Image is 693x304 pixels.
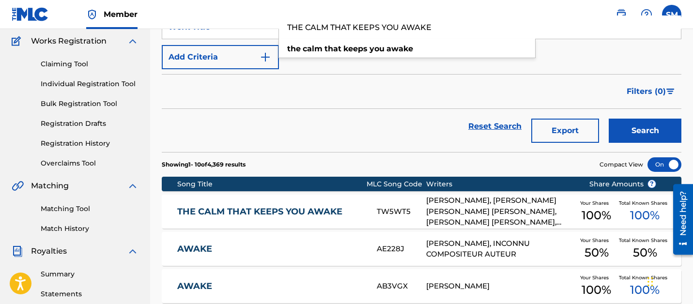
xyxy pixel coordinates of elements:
[648,180,656,188] span: ?
[303,44,323,53] strong: calm
[531,119,599,143] button: Export
[616,9,627,20] img: search
[582,207,611,224] span: 100 %
[426,238,574,260] div: [PERSON_NAME], INCONNU COMPOSITEUR AUTEUR
[641,9,652,20] img: help
[377,281,426,292] div: AB3VGX
[127,35,139,47] img: expand
[104,9,138,20] span: Member
[377,206,426,217] div: TW5WT5
[645,258,693,304] iframe: Chat Widget
[12,180,24,192] img: Matching
[386,44,413,53] strong: awake
[12,245,23,257] img: Royalties
[662,5,681,24] div: User Menu
[177,179,367,189] div: Song Title
[612,5,631,24] a: Public Search
[580,199,613,207] span: Your Shares
[287,44,301,53] strong: the
[621,79,681,104] button: Filters (0)
[585,244,609,261] span: 50 %
[41,138,139,149] a: Registration History
[162,160,246,169] p: Showing 1 - 10 of 4,369 results
[630,207,660,224] span: 100 %
[41,204,139,214] a: Matching Tool
[41,224,139,234] a: Match History
[12,35,24,47] img: Works Registration
[609,119,681,143] button: Search
[633,244,657,261] span: 50 %
[31,180,69,192] span: Matching
[600,160,643,169] span: Compact View
[426,195,574,228] div: [PERSON_NAME], [PERSON_NAME] [PERSON_NAME] [PERSON_NAME], [PERSON_NAME] [PERSON_NAME], [PERSON_NAME]
[41,158,139,168] a: Overclaims Tool
[260,51,271,63] img: 9d2ae6d4665cec9f34b9.svg
[377,243,426,255] div: AE228J
[41,79,139,89] a: Individual Registration Tool
[619,237,671,244] span: Total Known Shares
[582,281,611,299] span: 100 %
[580,274,613,281] span: Your Shares
[324,44,341,53] strong: that
[426,281,574,292] div: [PERSON_NAME]
[619,199,671,207] span: Total Known Shares
[619,274,671,281] span: Total Known Shares
[86,9,98,20] img: Top Rightsholder
[177,206,364,217] a: THE CALM THAT KEEPS YOU AWAKE
[666,181,693,258] iframe: Resource Center
[12,7,49,21] img: MLC Logo
[41,119,139,129] a: Registration Drafts
[627,86,666,97] span: Filters ( 0 )
[343,44,368,53] strong: keeps
[31,35,107,47] span: Works Registration
[426,179,574,189] div: Writers
[162,45,279,69] button: Add Criteria
[41,289,139,299] a: Statements
[630,281,660,299] span: 100 %
[589,179,656,189] span: Share Amounts
[127,245,139,257] img: expand
[127,180,139,192] img: expand
[162,15,681,152] form: Search Form
[31,245,67,257] span: Royalties
[41,59,139,69] a: Claiming Tool
[580,237,613,244] span: Your Shares
[177,281,364,292] a: AWAKE
[41,269,139,279] a: Summary
[463,116,526,137] a: Reset Search
[41,99,139,109] a: Bulk Registration Tool
[637,5,656,24] div: Help
[666,89,675,94] img: filter
[647,267,653,296] div: Drag
[370,44,385,53] strong: you
[367,179,426,189] div: MLC Song Code
[177,243,364,255] a: AWAKE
